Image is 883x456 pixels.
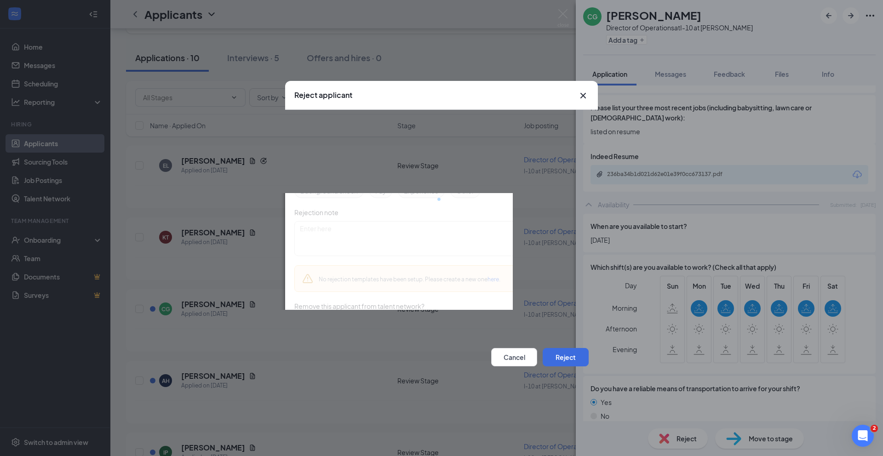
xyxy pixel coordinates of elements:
[491,348,537,366] button: Cancel
[578,90,589,101] svg: Cross
[852,425,874,447] iframe: Intercom live chat
[871,425,878,432] span: 2
[543,348,589,366] button: Reject
[578,90,589,101] button: Close
[294,90,352,100] h3: Reject applicant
